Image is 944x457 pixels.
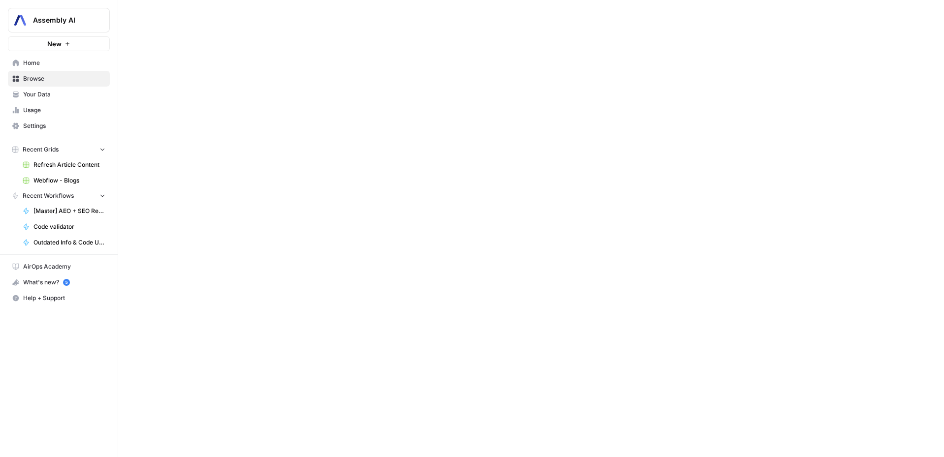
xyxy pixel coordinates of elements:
a: Your Data [8,87,110,102]
button: Recent Workflows [8,188,110,203]
span: New [47,39,62,49]
a: Webflow - Blogs [18,173,110,188]
a: [Master] AEO + SEO Refresh [18,203,110,219]
span: Settings [23,122,105,130]
span: Outdated Info & Code Updater [33,238,105,247]
span: Your Data [23,90,105,99]
a: AirOps Academy [8,259,110,274]
span: Browse [23,74,105,83]
text: 5 [65,280,67,285]
a: Outdated Info & Code Updater [18,235,110,250]
span: Assembly AI [33,15,93,25]
button: Help + Support [8,290,110,306]
span: Webflow - Blogs [33,176,105,185]
button: What's new? 5 [8,274,110,290]
a: Browse [8,71,110,87]
a: Home [8,55,110,71]
a: 5 [63,279,70,286]
span: Refresh Article Content [33,160,105,169]
div: What's new? [8,275,109,290]
span: AirOps Academy [23,262,105,271]
span: [Master] AEO + SEO Refresh [33,207,105,215]
a: Usage [8,102,110,118]
a: Refresh Article Content [18,157,110,173]
span: Code validator [33,222,105,231]
span: Recent Grids [23,145,59,154]
a: Settings [8,118,110,134]
span: Usage [23,106,105,115]
a: Code validator [18,219,110,235]
span: Help + Support [23,294,105,303]
button: Workspace: Assembly AI [8,8,110,32]
span: Home [23,59,105,67]
span: Recent Workflows [23,191,74,200]
button: New [8,36,110,51]
button: Recent Grids [8,142,110,157]
img: Assembly AI Logo [11,11,29,29]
